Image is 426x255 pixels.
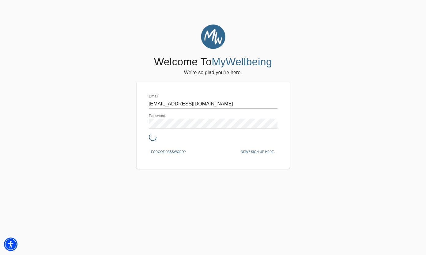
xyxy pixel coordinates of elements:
[151,149,186,155] span: Forgot password?
[241,149,275,155] span: New? Sign up here.
[201,25,225,49] img: MyWellbeing
[212,56,272,67] span: MyWellbeing
[184,68,242,77] h6: We're so glad you're here.
[149,149,188,154] a: Forgot password?
[238,147,277,157] button: New? Sign up here.
[149,95,158,98] label: Email
[4,238,17,251] div: Accessibility Menu
[149,147,188,157] button: Forgot password?
[154,55,272,68] h4: Welcome To
[149,114,165,118] label: Password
